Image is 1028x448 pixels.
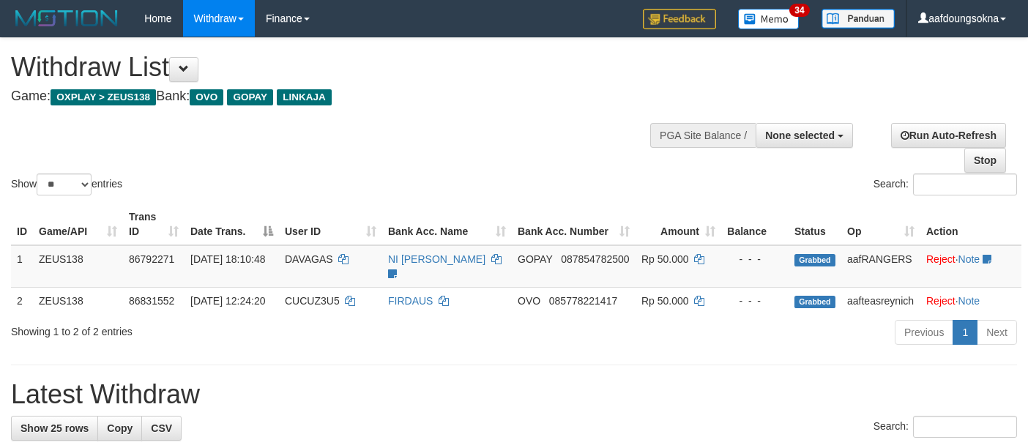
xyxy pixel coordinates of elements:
th: Bank Acc. Number: activate to sort column ascending [512,204,636,245]
img: Button%20Memo.svg [738,9,800,29]
span: Rp 50.000 [641,295,689,307]
td: · [920,287,1021,314]
span: Grabbed [794,296,835,308]
select: Showentries [37,173,92,195]
img: panduan.png [822,9,895,29]
td: · [920,245,1021,288]
th: Bank Acc. Name: activate to sort column ascending [382,204,512,245]
th: User ID: activate to sort column ascending [279,204,382,245]
button: None selected [756,123,853,148]
span: [DATE] 18:10:48 [190,253,265,265]
input: Search: [913,173,1017,195]
input: Search: [913,416,1017,438]
th: Action [920,204,1021,245]
a: Next [977,320,1017,345]
a: Copy [97,416,142,441]
span: Copy 085778221417 to clipboard [549,295,617,307]
td: aafRANGERS [841,245,920,288]
span: 86831552 [129,295,174,307]
a: CSV [141,416,182,441]
span: [DATE] 12:24:20 [190,295,265,307]
a: NI [PERSON_NAME] [388,253,485,265]
th: Amount: activate to sort column ascending [636,204,721,245]
label: Show entries [11,173,122,195]
span: 34 [789,4,809,17]
span: 86792271 [129,253,174,265]
div: Showing 1 to 2 of 2 entries [11,318,417,339]
label: Search: [874,173,1017,195]
span: Copy [107,422,133,434]
div: - - - [727,294,783,308]
span: Copy 087854782500 to clipboard [561,253,629,265]
span: Show 25 rows [21,422,89,434]
span: OVO [190,89,223,105]
td: ZEUS138 [33,245,123,288]
a: 1 [953,320,977,345]
a: Note [958,295,980,307]
td: 2 [11,287,33,314]
span: GOPAY [227,89,273,105]
th: Date Trans.: activate to sort column descending [185,204,279,245]
span: LINKAJA [277,89,332,105]
img: Feedback.jpg [643,9,716,29]
span: CSV [151,422,172,434]
label: Search: [874,416,1017,438]
span: GOPAY [518,253,552,265]
td: ZEUS138 [33,287,123,314]
h1: Latest Withdraw [11,380,1017,409]
span: Grabbed [794,254,835,266]
div: PGA Site Balance / [650,123,756,148]
th: Game/API: activate to sort column ascending [33,204,123,245]
span: Rp 50.000 [641,253,689,265]
th: Balance [721,204,789,245]
th: Status [789,204,841,245]
th: Trans ID: activate to sort column ascending [123,204,185,245]
h4: Game: Bank: [11,89,671,104]
span: None selected [765,130,835,141]
span: OVO [518,295,540,307]
span: CUCUZ3U5 [285,295,340,307]
div: - - - [727,252,783,266]
td: 1 [11,245,33,288]
img: MOTION_logo.png [11,7,122,29]
a: FIRDAUS [388,295,433,307]
td: aafteasreynich [841,287,920,314]
th: Op: activate to sort column ascending [841,204,920,245]
a: Run Auto-Refresh [891,123,1006,148]
span: OXPLAY > ZEUS138 [51,89,156,105]
a: Show 25 rows [11,416,98,441]
a: Reject [926,295,956,307]
a: Stop [964,148,1006,173]
a: Note [958,253,980,265]
th: ID [11,204,33,245]
h1: Withdraw List [11,53,671,82]
a: Previous [895,320,953,345]
a: Reject [926,253,956,265]
span: DAVAGAS [285,253,333,265]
